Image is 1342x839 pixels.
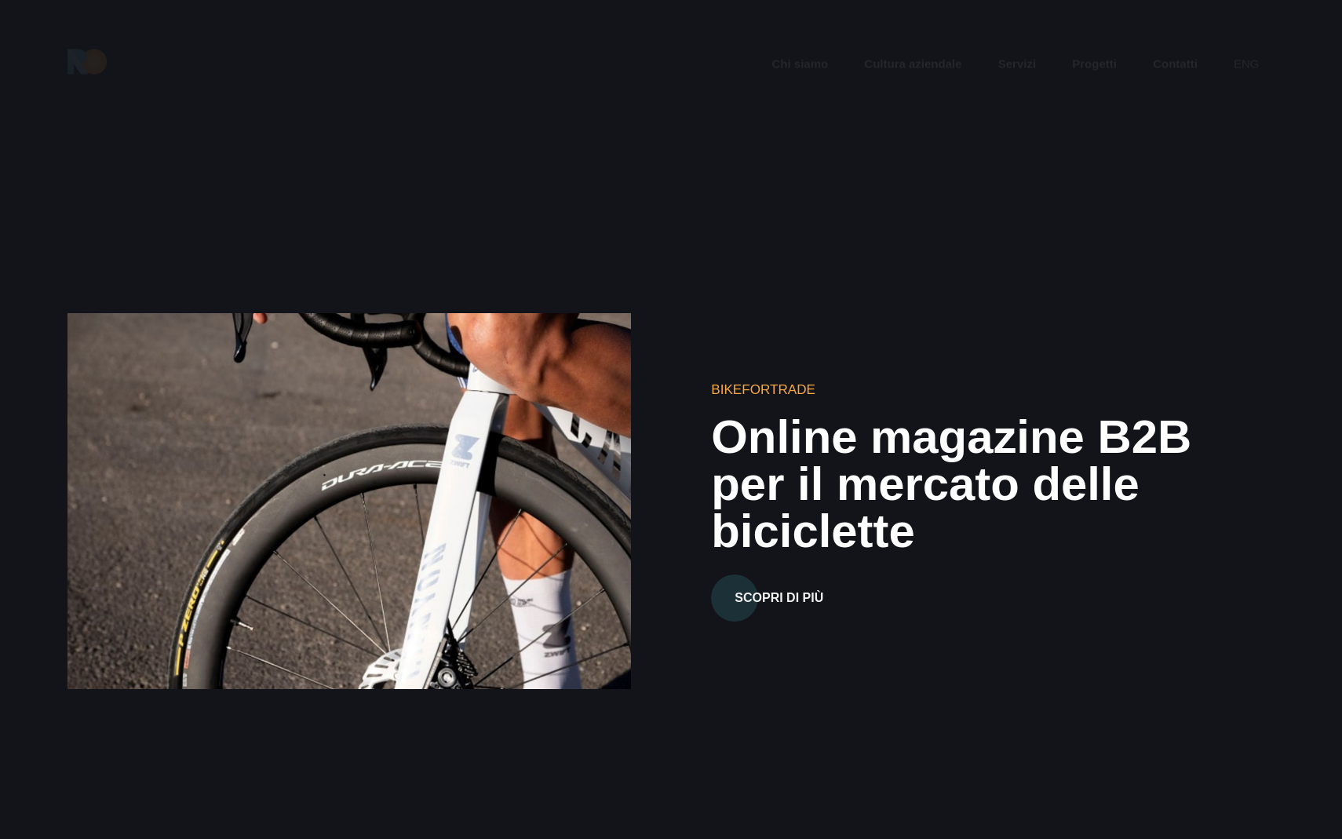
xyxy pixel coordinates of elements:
[1232,55,1261,73] a: eng
[997,55,1037,73] a: Servizi
[67,239,1275,328] div: Progetti
[711,380,1275,400] h6: Bikefortrade
[1151,55,1199,73] a: Contatti
[770,55,830,73] a: Chi siamo
[711,414,1275,555] h2: Online magazine B2B per il mercato delle biciclette
[711,575,847,622] button: Scopri di più
[862,55,963,73] a: Cultura aziendale
[1070,55,1118,73] a: Progetti
[67,49,107,75] img: Ride On Agency
[711,586,847,606] a: Scopri di più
